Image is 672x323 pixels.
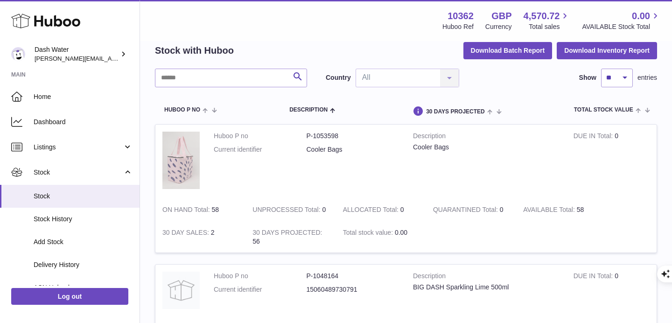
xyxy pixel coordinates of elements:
[557,42,657,59] button: Download Inventory Report
[34,260,133,269] span: Delivery History
[35,55,187,62] span: [PERSON_NAME][EMAIL_ADDRESS][DOMAIN_NAME]
[491,10,511,22] strong: GBP
[307,132,399,140] dd: P-1053598
[162,206,212,216] strong: ON HAND Total
[326,73,351,82] label: Country
[637,73,657,82] span: entries
[307,145,399,154] dd: Cooler Bags
[162,132,200,189] img: product image
[574,132,615,142] strong: DUE IN Total
[155,221,245,253] td: 2
[34,192,133,201] span: Stock
[34,238,133,246] span: Add Stock
[395,229,407,236] span: 0.00
[413,132,560,143] strong: Description
[252,206,322,216] strong: UNPROCESSED Total
[574,107,633,113] span: Total stock value
[162,229,211,239] strong: 30 DAY SALES
[34,143,123,152] span: Listings
[632,10,650,22] span: 0.00
[579,73,596,82] label: Show
[516,198,606,221] td: 58
[574,272,615,282] strong: DUE IN Total
[34,118,133,126] span: Dashboard
[523,206,576,216] strong: AVAILABLE Total
[524,10,571,31] a: 4,570.72 Total sales
[582,22,661,31] span: AVAILABLE Stock Total
[343,206,400,216] strong: ALLOCATED Total
[529,22,570,31] span: Total sales
[34,92,133,101] span: Home
[34,283,133,292] span: ASN Uploads
[413,272,560,283] strong: Description
[245,198,336,221] td: 0
[582,10,661,31] a: 0.00 AVAILABLE Stock Total
[413,143,560,152] div: Cooler Bags
[567,125,657,198] td: 0
[11,288,128,305] a: Log out
[252,229,322,239] strong: 30 DAYS PROJECTED
[164,107,200,113] span: Huboo P no
[442,22,474,31] div: Huboo Ref
[448,10,474,22] strong: 10362
[34,215,133,224] span: Stock History
[214,145,307,154] dt: Current identifier
[426,109,485,115] span: 30 DAYS PROJECTED
[336,198,426,221] td: 0
[307,272,399,281] dd: P-1048164
[500,206,504,213] span: 0
[155,198,245,221] td: 58
[289,107,328,113] span: Description
[214,285,307,294] dt: Current identifier
[34,168,123,177] span: Stock
[214,272,307,281] dt: Huboo P no
[567,265,657,318] td: 0
[343,229,395,239] strong: Total stock value
[433,206,500,216] strong: QUARANTINED Total
[413,283,560,292] div: BIG DASH Sparkling Lime 500ml
[245,221,336,253] td: 56
[214,132,307,140] dt: Huboo P no
[524,10,560,22] span: 4,570.72
[155,44,234,57] h2: Stock with Huboo
[463,42,553,59] button: Download Batch Report
[35,45,119,63] div: Dash Water
[307,285,399,294] dd: 15060489730791
[485,22,512,31] div: Currency
[162,272,200,309] img: product image
[11,47,25,61] img: james@dash-water.com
